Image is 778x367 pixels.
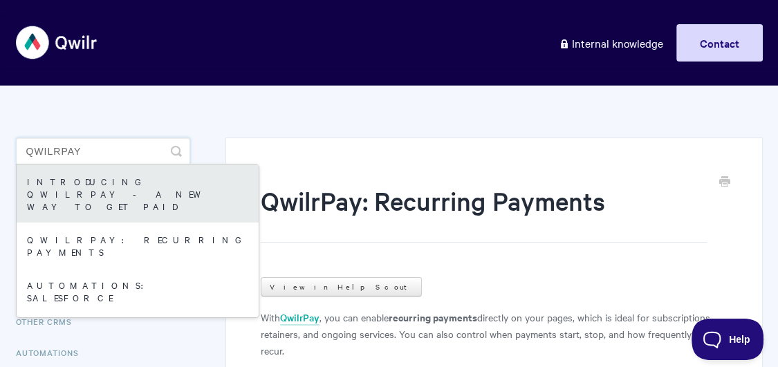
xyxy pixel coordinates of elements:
[17,268,259,314] a: Automations: Salesforce
[261,309,727,359] p: With , you can enable directly on your pages, which is ideal for subscriptions, retainers, and on...
[261,277,422,297] a: View in Help Scout
[389,310,477,324] strong: recurring payments
[548,24,674,62] a: Internal knowledge
[16,17,98,68] img: Qwilr Help Center
[719,175,730,190] a: Print this Article
[16,138,191,165] input: Search
[16,339,89,366] a: Automations
[261,183,706,243] h1: QwilrPay: Recurring Payments
[16,308,82,335] a: Other CRMs
[692,319,764,360] iframe: Toggle Customer Support
[676,24,763,62] a: Contact
[17,164,259,223] a: Introducing QwilrPay - A New Way to Get Paid
[280,310,319,326] a: QwilrPay
[17,223,259,268] a: QwilrPay: Recurring Payments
